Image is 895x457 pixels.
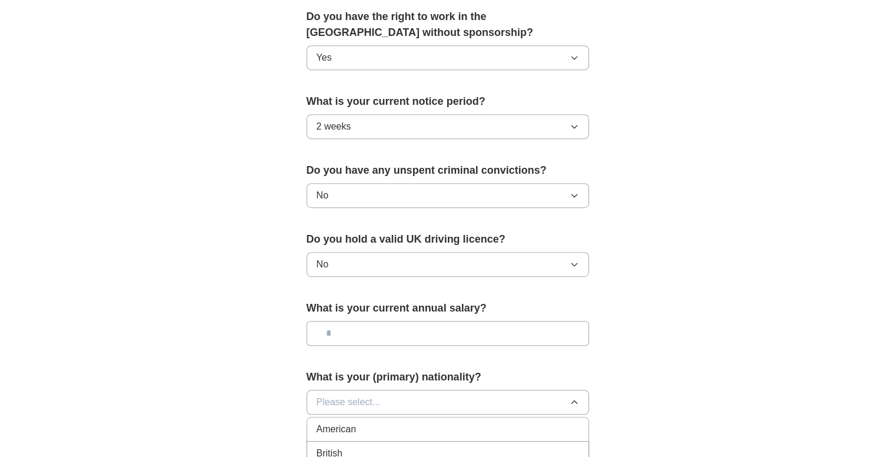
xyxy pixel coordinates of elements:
label: What is your (primary) nationality? [307,369,589,385]
label: Do you have the right to work in the [GEOGRAPHIC_DATA] without sponsorship? [307,9,589,41]
button: Yes [307,45,589,70]
label: What is your current annual salary? [307,300,589,316]
label: Do you have any unspent criminal convictions? [307,163,589,178]
label: Do you hold a valid UK driving licence? [307,231,589,247]
button: Please select... [307,390,589,415]
button: No [307,252,589,277]
span: 2 weeks [317,120,351,134]
span: No [317,257,328,271]
span: American [317,422,357,436]
span: No [317,188,328,203]
label: What is your current notice period? [307,94,589,110]
button: No [307,183,589,208]
span: Yes [317,51,332,65]
span: Please select... [317,395,381,409]
button: 2 weeks [307,114,589,139]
